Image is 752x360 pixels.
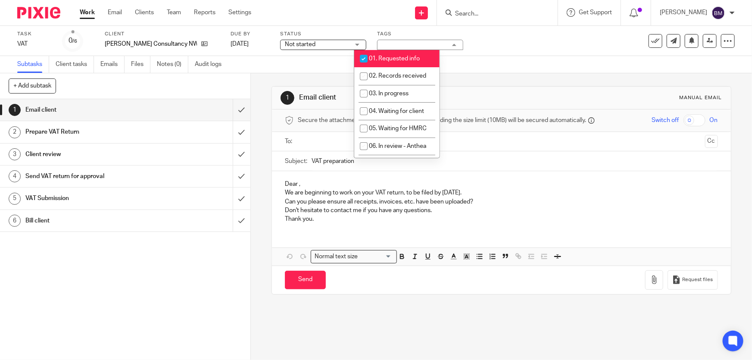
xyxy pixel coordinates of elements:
[108,8,122,17] a: Email
[56,56,94,73] a: Client tasks
[285,215,718,223] p: Thank you.
[285,206,718,215] p: Don't hesitate to contact me if you have any questions.
[9,193,21,205] div: 5
[25,170,158,183] h1: Send VAT return for approval
[281,91,294,105] div: 1
[285,197,718,206] p: Can you please ensure all receipts, invoices, etc. have been uploaded?
[80,8,95,17] a: Work
[105,40,197,48] p: [PERSON_NAME] Consultancy NW Ltd
[25,148,158,161] h1: Client review
[285,41,315,47] span: Not started
[377,31,463,38] label: Tags
[9,78,56,93] button: + Add subtask
[157,56,188,73] a: Notes (0)
[369,125,427,131] span: 05. Waiting for HMRC
[17,56,49,73] a: Subtasks
[285,188,718,197] p: We are beginning to work on your VAT return, to be filed by [DATE].
[285,271,326,289] input: Send
[9,170,21,182] div: 4
[660,8,707,17] p: [PERSON_NAME]
[285,180,718,188] p: Dear ,
[17,40,52,48] div: VAT
[231,31,269,38] label: Due by
[361,252,392,261] input: Search for option
[25,125,158,138] h1: Prepare VAT Return
[17,31,52,38] label: Task
[369,73,426,79] span: 02. Records received
[579,9,612,16] span: Get Support
[100,56,125,73] a: Emails
[285,137,294,146] label: To:
[298,116,586,125] span: Secure the attachments in this message. Files exceeding the size limit (10MB) will be secured aut...
[369,56,420,62] span: 01. Requested info
[705,135,718,148] button: Cc
[9,215,21,227] div: 6
[313,252,360,261] span: Normal text size
[369,108,424,114] span: 04. Waiting for client
[25,103,158,116] h1: Email client
[668,270,718,290] button: Request files
[72,39,77,44] small: /6
[131,56,150,73] a: Files
[9,148,21,160] div: 3
[69,36,77,46] div: 0
[231,41,249,47] span: [DATE]
[195,56,228,73] a: Audit logs
[285,157,307,166] label: Subject:
[683,276,713,283] span: Request files
[105,31,220,38] label: Client
[454,10,532,18] input: Search
[167,8,181,17] a: Team
[25,192,158,205] h1: VAT Submission
[680,94,722,101] div: Manual email
[9,104,21,116] div: 1
[17,7,60,19] img: Pixie
[228,8,251,17] a: Settings
[711,6,725,20] img: svg%3E
[369,91,409,97] span: 03. In progress
[369,143,426,149] span: 06. In review - Anthea
[194,8,215,17] a: Reports
[9,126,21,138] div: 2
[280,31,366,38] label: Status
[25,214,158,227] h1: Bill client
[299,93,520,102] h1: Email client
[311,250,397,263] div: Search for option
[710,116,718,125] span: On
[652,116,679,125] span: Switch off
[135,8,154,17] a: Clients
